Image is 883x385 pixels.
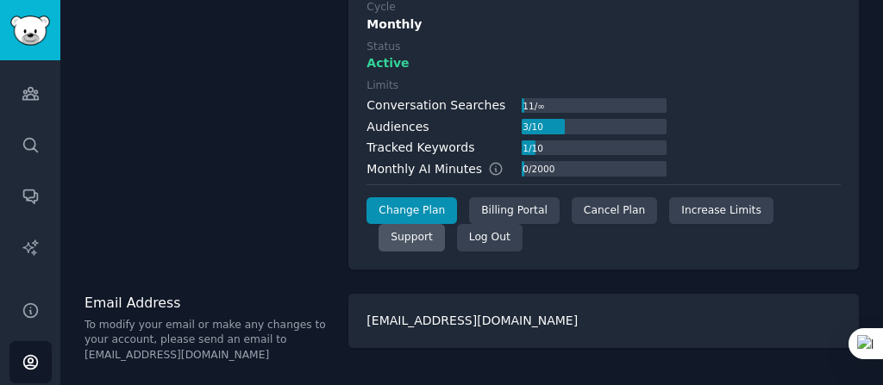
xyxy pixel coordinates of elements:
span: Active [366,54,409,72]
a: Change Plan [366,197,457,225]
div: Conversation Searches [366,96,505,115]
div: 1 / 10 [522,140,545,156]
div: Audiences [366,118,429,136]
div: Monthly [366,16,841,34]
p: To modify your email or make any changes to your account, please send an email to [EMAIL_ADDRESS]... [85,318,330,363]
div: 3 / 10 [522,119,545,134]
div: Limits [366,78,398,94]
div: Log Out [457,224,523,251]
div: [EMAIL_ADDRESS][DOMAIN_NAME] [348,294,859,348]
a: Support [379,224,444,251]
a: Increase Limits [669,197,773,225]
img: GummySearch logo [10,16,50,46]
h3: Email Address [85,294,330,312]
div: Monthly AI Minutes [366,160,521,178]
div: Status [366,40,400,55]
div: Billing Portal [469,197,560,225]
div: 0 / 2000 [522,161,556,177]
div: Tracked Keywords [366,139,474,157]
div: 11 / ∞ [522,98,547,114]
div: Cancel Plan [572,197,657,225]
